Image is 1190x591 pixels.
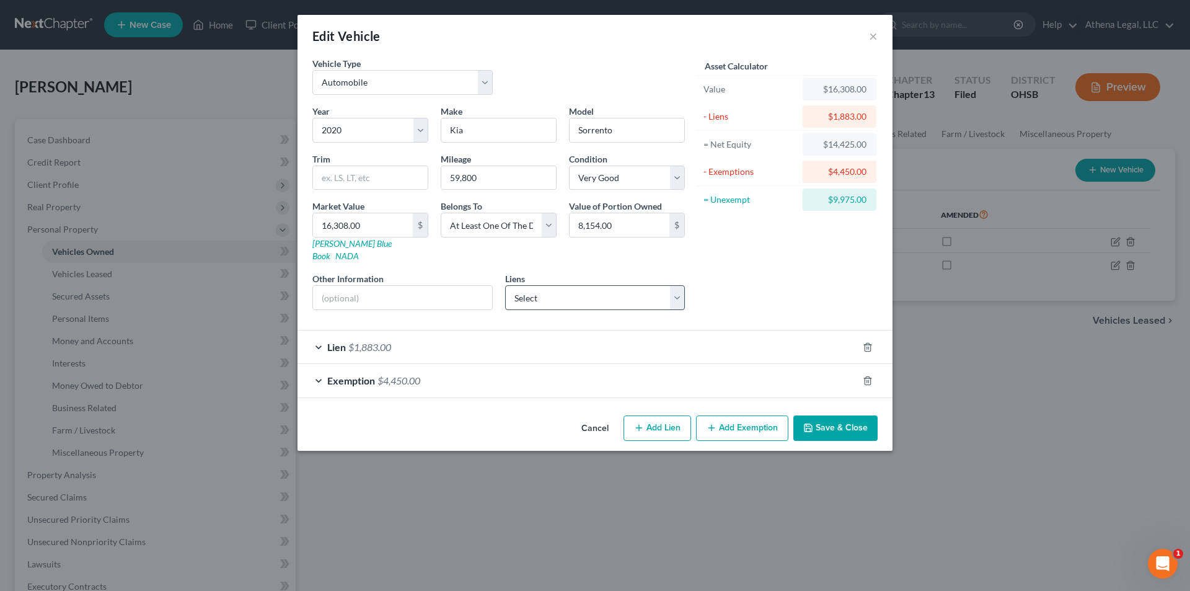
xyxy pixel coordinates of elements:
input: ex. Nissan [441,118,556,142]
label: Market Value [312,200,364,213]
label: Vehicle Type [312,57,361,70]
div: $16,308.00 [813,83,866,96]
span: Belongs To [441,201,482,211]
button: Save & Close [793,415,878,442]
input: ex. Altima [570,118,684,142]
span: $1,883.00 [348,341,391,353]
input: ex. LS, LT, etc [313,166,428,190]
label: Asset Calculator [705,60,768,73]
span: $4,450.00 [377,375,420,386]
div: $ [413,213,428,237]
label: Value of Portion Owned [569,200,662,213]
label: Year [312,105,330,118]
div: $4,450.00 [813,166,866,178]
span: Lien [327,341,346,353]
label: Other Information [312,272,384,285]
div: $ [669,213,684,237]
button: Add Lien [624,415,691,442]
button: Cancel [571,417,619,442]
label: Liens [505,272,525,285]
label: Trim [312,153,330,166]
input: 0.00 [570,213,669,237]
div: $9,975.00 [813,193,866,206]
span: 1 [1173,549,1183,559]
a: NADA [335,251,359,261]
div: $1,883.00 [813,110,866,123]
div: - Liens [703,110,797,123]
input: -- [441,166,556,190]
button: × [869,29,878,43]
div: - Exemptions [703,166,797,178]
div: = Unexempt [703,193,797,206]
label: Model [569,105,594,118]
span: Exemption [327,375,375,386]
button: Add Exemption [696,415,788,442]
a: [PERSON_NAME] Blue Book [312,238,392,261]
div: = Net Equity [703,138,797,151]
input: (optional) [313,286,492,309]
div: $14,425.00 [813,138,866,151]
label: Condition [569,153,607,166]
input: 0.00 [313,213,413,237]
span: Make [441,106,462,117]
iframe: Intercom live chat [1148,549,1178,579]
div: Edit Vehicle [312,27,381,45]
div: Value [703,83,797,96]
label: Mileage [441,153,471,166]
